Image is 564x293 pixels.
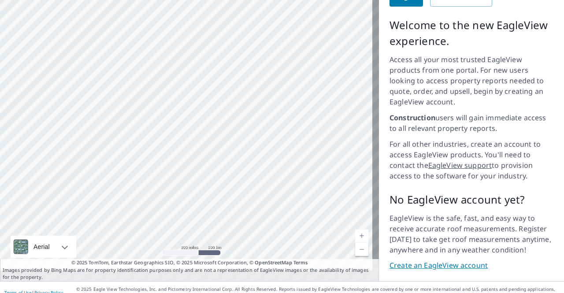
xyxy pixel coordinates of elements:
p: No EagleView account yet? [390,192,553,208]
p: For all other industries, create an account to access EagleView products. You'll need to contact ... [390,139,553,181]
p: EagleView is the safe, fast, and easy way to receive accurate roof measurements. Register [DATE] ... [390,213,553,255]
div: Aerial [31,236,52,258]
a: Terms [293,259,308,266]
span: © 2025 TomTom, Earthstar Geographics SIO, © 2025 Microsoft Corporation, © [71,259,308,267]
p: Access all your most trusted EagleView products from one portal. For new users looking to access ... [390,54,553,107]
strong: Construction [390,113,435,122]
a: Current Level 6, Zoom Out [355,243,368,256]
a: Current Level 6, Zoom In [355,230,368,243]
div: Aerial [11,236,76,258]
a: EagleView support [428,160,492,170]
p: users will gain immediate access to all relevant property reports. [390,112,553,134]
a: Create an EagleView account [390,260,553,271]
p: Welcome to the new EagleView experience. [390,17,553,49]
a: OpenStreetMap [255,259,292,266]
